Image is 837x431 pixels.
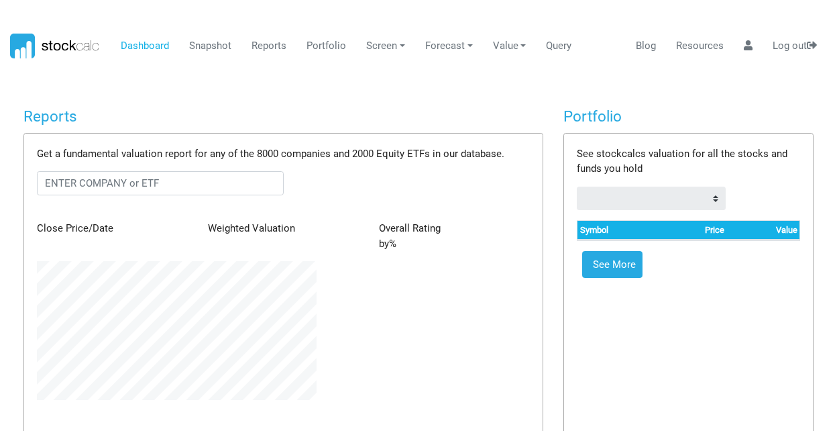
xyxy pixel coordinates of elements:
[302,34,351,59] a: Portfolio
[541,34,577,59] a: Query
[671,34,729,59] a: Resources
[361,34,410,59] a: Screen
[379,222,441,234] span: Overall Rating
[37,222,113,234] span: Close Price/Date
[37,171,284,195] input: ENTER COMPANY or ETF
[768,34,822,59] a: Log out
[23,107,543,126] h4: Reports
[37,146,531,162] p: Get a fundamental valuation report for any of the 8000 companies and 2000 Equity ETFs in our data...
[655,221,726,240] th: Price
[369,221,540,251] div: by %
[577,221,655,240] th: Symbol
[563,107,814,126] h4: Portfolio
[420,34,478,59] a: Forecast
[488,34,531,59] a: Value
[582,251,643,278] a: See More
[727,221,800,240] th: Value
[247,34,292,59] a: Reports
[208,222,295,234] span: Weighted Valuation
[577,146,800,177] p: See stockcalcs valuation for all the stocks and funds you hold
[116,34,174,59] a: Dashboard
[184,34,237,59] a: Snapshot
[631,34,661,59] a: Blog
